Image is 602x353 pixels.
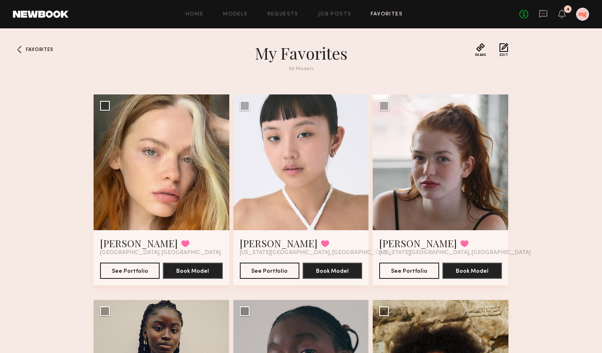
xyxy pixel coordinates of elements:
div: 4 [566,7,570,12]
button: Share [475,43,487,57]
a: [PERSON_NAME] [240,237,318,250]
a: Requests [267,12,299,17]
a: Book Model [303,267,362,274]
a: Job Posts [318,12,352,17]
button: See Portfolio [240,263,299,279]
a: [PERSON_NAME] [379,237,457,250]
span: Share [475,53,487,57]
span: Edit [500,53,508,57]
button: See Portfolio [100,263,160,279]
button: Book Model [163,263,222,279]
span: [US_STATE][GEOGRAPHIC_DATA], [GEOGRAPHIC_DATA] [379,250,531,256]
a: Book Model [163,267,222,274]
button: Book Model [442,263,502,279]
span: Favorites [26,47,53,52]
a: Favorites [13,43,26,56]
div: 50 Models [155,66,447,72]
span: [US_STATE][GEOGRAPHIC_DATA], [GEOGRAPHIC_DATA] [240,250,391,256]
a: Home [186,12,204,17]
button: Edit [500,43,508,57]
span: [GEOGRAPHIC_DATA], [GEOGRAPHIC_DATA] [100,250,221,256]
button: See Portfolio [379,263,439,279]
a: Favorites [371,12,403,17]
button: Book Model [303,263,362,279]
h1: My Favorites [155,43,447,63]
a: Models [223,12,248,17]
a: [PERSON_NAME] [100,237,178,250]
a: Book Model [442,267,502,274]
